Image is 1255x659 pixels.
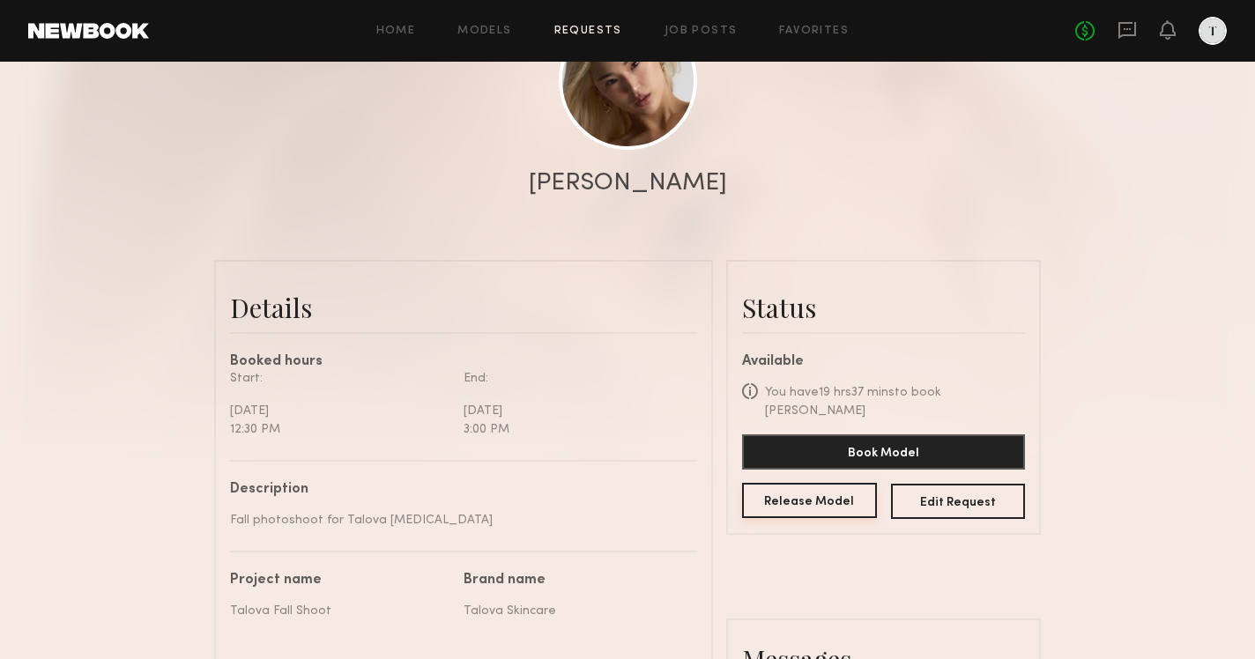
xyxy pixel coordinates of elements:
button: Edit Request [891,484,1026,519]
div: Available [742,355,1025,369]
div: End: [464,369,684,388]
div: [PERSON_NAME] [529,171,727,196]
div: Fall photoshoot for Talova [MEDICAL_DATA] [230,511,684,529]
div: You have 19 hrs 37 mins to book [PERSON_NAME] [765,383,1025,420]
div: Status [742,290,1025,325]
div: Project name [230,574,450,588]
div: [DATE] [464,402,684,420]
a: Favorites [779,26,849,37]
a: Requests [554,26,622,37]
button: Book Model [742,434,1025,470]
div: [DATE] [230,402,450,420]
button: Release Model [742,483,877,518]
div: 12:30 PM [230,420,450,439]
div: Brand name [464,574,684,588]
div: Talova Fall Shoot [230,602,450,620]
div: Description [230,483,684,497]
div: Start: [230,369,450,388]
a: Job Posts [665,26,738,37]
div: Talova Skincare [464,602,684,620]
a: Models [457,26,511,37]
div: Booked hours [230,355,697,369]
div: 3:00 PM [464,420,684,439]
a: Home [376,26,416,37]
div: Details [230,290,697,325]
